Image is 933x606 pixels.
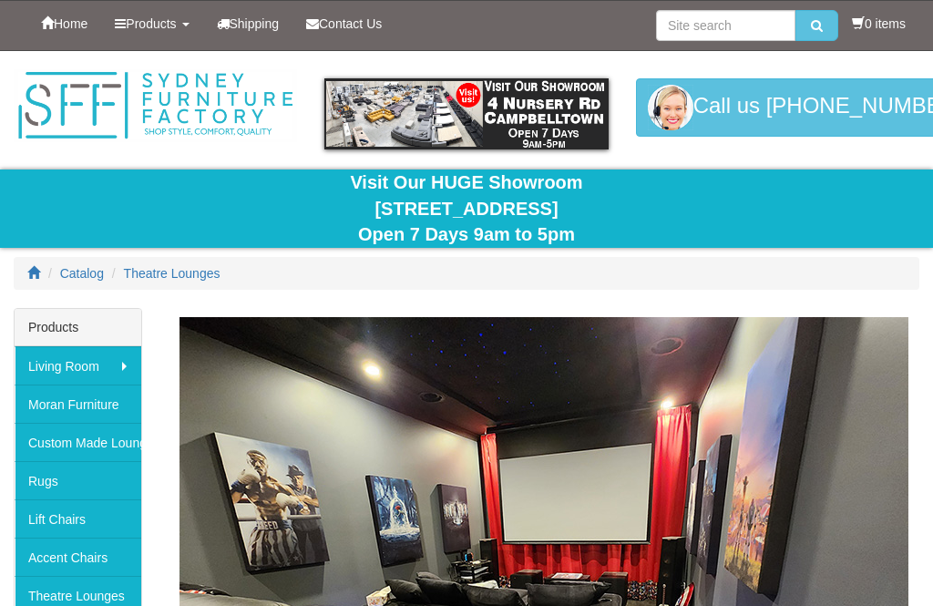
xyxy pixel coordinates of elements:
[27,1,101,46] a: Home
[14,169,919,248] div: Visit Our HUGE Showroom [STREET_ADDRESS] Open 7 Days 9am to 5pm
[230,16,280,31] span: Shipping
[319,16,382,31] span: Contact Us
[15,346,141,385] a: Living Room
[15,309,141,346] div: Products
[15,461,141,499] a: Rugs
[14,69,297,142] img: Sydney Furniture Factory
[124,266,220,281] a: Theatre Lounges
[15,423,141,461] a: Custom Made Lounges
[54,16,87,31] span: Home
[15,538,141,576] a: Accent Chairs
[292,1,395,46] a: Contact Us
[15,385,141,423] a: Moran Furniture
[852,15,906,33] li: 0 items
[60,266,104,281] a: Catalog
[101,1,202,46] a: Products
[126,16,176,31] span: Products
[15,499,141,538] a: Lift Chairs
[656,10,795,41] input: Site search
[203,1,293,46] a: Shipping
[324,78,608,149] img: showroom.gif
